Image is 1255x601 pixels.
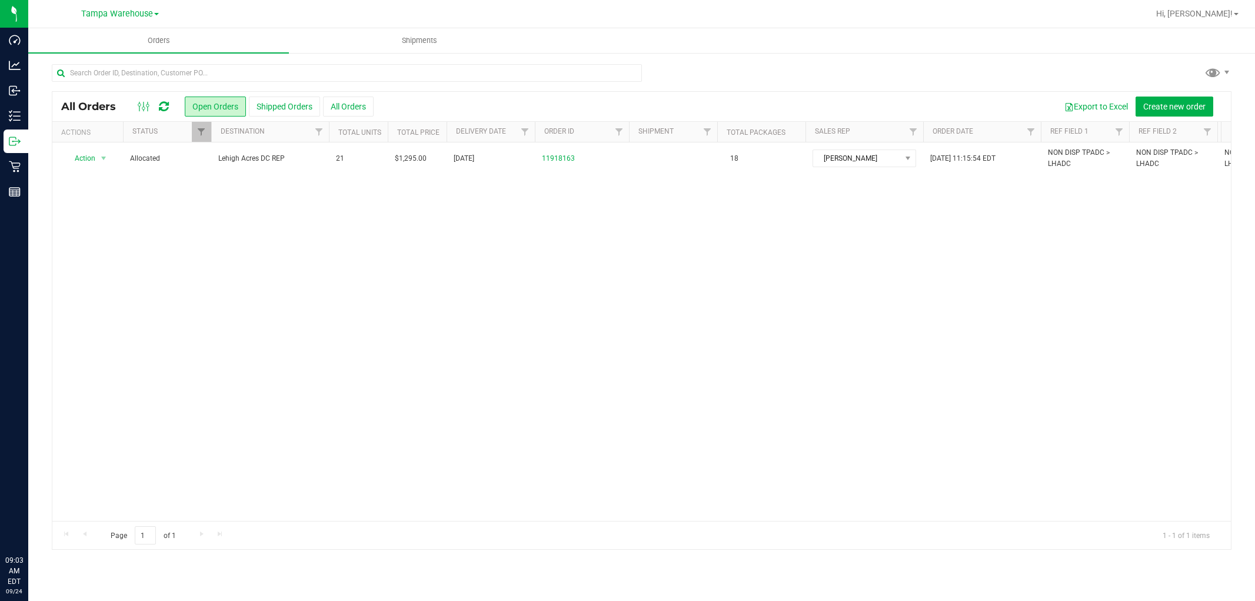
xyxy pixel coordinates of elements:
span: All Orders [61,100,128,113]
a: Ref Field 2 [1139,127,1177,135]
span: select [96,150,111,167]
a: Filter [698,122,717,142]
span: Action [64,150,96,167]
span: Create new order [1143,102,1206,111]
span: [PERSON_NAME] [813,150,901,167]
button: Create new order [1136,97,1213,117]
a: Status [132,127,158,135]
a: Filter [515,122,535,142]
button: All Orders [323,97,374,117]
a: Filter [309,122,329,142]
button: Shipped Orders [249,97,320,117]
a: Filter [1110,122,1129,142]
a: Filter [610,122,629,142]
inline-svg: Reports [9,186,21,198]
span: $1,295.00 [395,153,427,164]
inline-svg: Analytics [9,59,21,71]
a: Delivery Date [456,127,506,135]
span: Page of 1 [101,526,185,544]
span: Shipments [386,35,453,46]
a: Filter [1021,122,1041,142]
inline-svg: Outbound [9,135,21,147]
a: Ref Field 1 [1050,127,1088,135]
a: Filter [904,122,923,142]
input: Search Order ID, Destination, Customer PO... [52,64,642,82]
inline-svg: Inventory [9,110,21,122]
span: 21 [336,153,344,164]
span: 18 [724,150,744,167]
iframe: Resource center [12,507,47,542]
button: Export to Excel [1057,97,1136,117]
span: Hi, [PERSON_NAME]! [1156,9,1233,18]
a: Total Price [397,128,440,137]
span: Tampa Warehouse [81,9,153,19]
input: 1 [135,526,156,544]
a: Order ID [544,127,574,135]
span: Allocated [130,153,204,164]
span: 1 - 1 of 1 items [1153,526,1219,544]
span: NON DISP TPADC > LHADC [1048,147,1122,170]
a: Sales Rep [815,127,850,135]
a: Total Units [338,128,381,137]
p: 09:03 AM EDT [5,555,23,587]
a: Shipments [289,28,550,53]
div: Actions [61,128,118,137]
a: Total Packages [727,128,785,137]
button: Open Orders [185,97,246,117]
span: Lehigh Acres DC REP [218,153,322,164]
a: Orders [28,28,289,53]
span: NON DISP TPADC > LHADC [1136,147,1210,170]
a: Destination [221,127,265,135]
p: 09/24 [5,587,23,596]
span: [DATE] 11:15:54 EDT [930,153,996,164]
inline-svg: Retail [9,161,21,172]
a: 11918163 [542,153,575,164]
inline-svg: Dashboard [9,34,21,46]
span: Orders [132,35,186,46]
inline-svg: Inbound [9,85,21,97]
a: Filter [192,122,211,142]
a: Filter [1198,122,1217,142]
a: Order Date [933,127,973,135]
span: [DATE] [454,153,474,164]
a: Shipment [638,127,674,135]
